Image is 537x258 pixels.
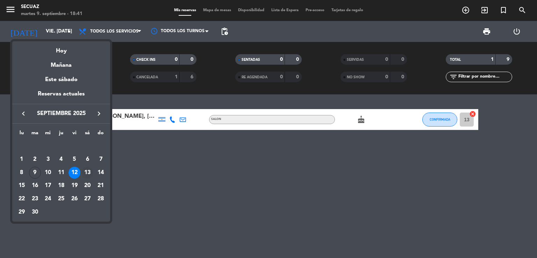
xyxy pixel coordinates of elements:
[93,109,105,118] button: keyboard_arrow_right
[28,206,42,219] td: 30 de septiembre de 2025
[28,192,42,206] td: 23 de septiembre de 2025
[81,179,94,192] td: 20 de septiembre de 2025
[69,193,80,205] div: 26
[15,179,28,192] td: 15 de septiembre de 2025
[12,70,110,89] div: Este sábado
[29,153,41,165] div: 2
[81,153,94,166] td: 6 de septiembre de 2025
[95,180,107,192] div: 21
[19,109,28,118] i: keyboard_arrow_left
[69,167,80,179] div: 12
[41,153,55,166] td: 3 de septiembre de 2025
[17,109,30,118] button: keyboard_arrow_left
[28,179,42,192] td: 16 de septiembre de 2025
[16,167,28,179] div: 8
[55,153,67,165] div: 4
[55,153,68,166] td: 4 de septiembre de 2025
[95,167,107,179] div: 14
[30,109,93,118] span: septiembre 2025
[15,206,28,219] td: 29 de septiembre de 2025
[81,192,94,206] td: 27 de septiembre de 2025
[55,180,67,192] div: 18
[55,167,67,179] div: 11
[95,193,107,205] div: 28
[68,192,81,206] td: 26 de septiembre de 2025
[94,153,107,166] td: 7 de septiembre de 2025
[55,193,67,205] div: 25
[29,193,41,205] div: 23
[12,56,110,70] div: Mañana
[55,166,68,179] td: 11 de septiembre de 2025
[16,180,28,192] div: 15
[68,153,81,166] td: 5 de septiembre de 2025
[41,129,55,140] th: miércoles
[42,193,54,205] div: 24
[15,139,107,153] td: SEP.
[16,153,28,165] div: 1
[68,129,81,140] th: viernes
[94,166,107,179] td: 14 de septiembre de 2025
[16,193,28,205] div: 22
[12,89,110,104] div: Reservas actuales
[81,129,94,140] th: sábado
[15,153,28,166] td: 1 de septiembre de 2025
[15,129,28,140] th: lunes
[29,206,41,218] div: 30
[81,180,93,192] div: 20
[94,129,107,140] th: domingo
[95,109,103,118] i: keyboard_arrow_right
[12,41,110,56] div: Hoy
[15,192,28,206] td: 22 de septiembre de 2025
[81,166,94,179] td: 13 de septiembre de 2025
[41,179,55,192] td: 17 de septiembre de 2025
[41,166,55,179] td: 10 de septiembre de 2025
[28,166,42,179] td: 9 de septiembre de 2025
[55,179,68,192] td: 18 de septiembre de 2025
[69,180,80,192] div: 19
[28,129,42,140] th: martes
[28,153,42,166] td: 2 de septiembre de 2025
[81,153,93,165] div: 6
[69,153,80,165] div: 5
[15,166,28,179] td: 8 de septiembre de 2025
[29,167,41,179] div: 9
[94,179,107,192] td: 21 de septiembre de 2025
[55,129,68,140] th: jueves
[95,153,107,165] div: 7
[41,192,55,206] td: 24 de septiembre de 2025
[68,179,81,192] td: 19 de septiembre de 2025
[42,153,54,165] div: 3
[55,192,68,206] td: 25 de septiembre de 2025
[68,166,81,179] td: 12 de septiembre de 2025
[16,206,28,218] div: 29
[42,180,54,192] div: 17
[81,167,93,179] div: 13
[42,167,54,179] div: 10
[94,192,107,206] td: 28 de septiembre de 2025
[81,193,93,205] div: 27
[29,180,41,192] div: 16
